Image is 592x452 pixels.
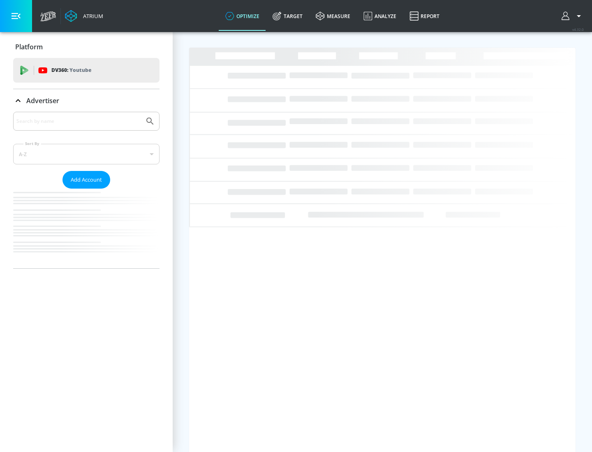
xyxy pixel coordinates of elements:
[15,42,43,51] p: Platform
[69,66,91,74] p: Youtube
[26,96,59,105] p: Advertiser
[309,1,357,31] a: measure
[62,171,110,189] button: Add Account
[13,189,160,268] nav: list of Advertiser
[572,27,584,32] span: v 4.32.0
[219,1,266,31] a: optimize
[13,35,160,58] div: Platform
[357,1,403,31] a: Analyze
[403,1,446,31] a: Report
[71,175,102,184] span: Add Account
[23,141,41,146] label: Sort By
[13,144,160,164] div: A-Z
[266,1,309,31] a: Target
[13,58,160,83] div: DV360: Youtube
[13,89,160,112] div: Advertiser
[65,10,103,22] a: Atrium
[51,66,91,75] p: DV360:
[16,116,141,127] input: Search by name
[80,12,103,20] div: Atrium
[13,112,160,268] div: Advertiser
